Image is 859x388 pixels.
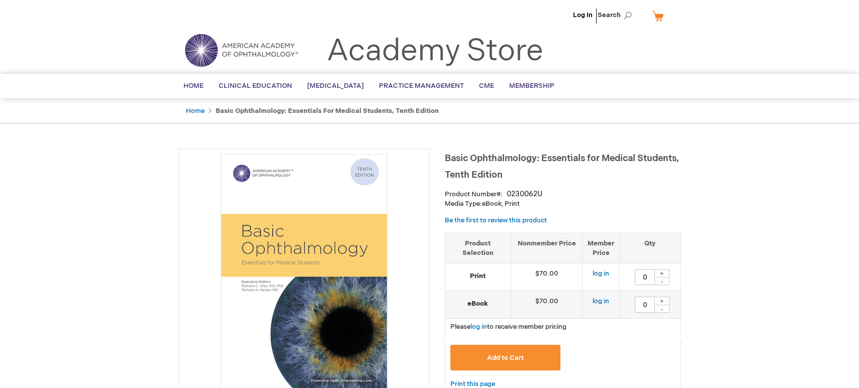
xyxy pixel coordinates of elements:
[573,11,593,19] a: Log In
[654,277,670,285] div: -
[445,199,681,209] p: eBook, Print
[654,305,670,313] div: -
[450,299,506,309] strong: eBook
[216,107,439,115] strong: Basic Ophthalmology: Essentials for Medical Students, Tenth Edition
[598,5,636,25] span: Search
[620,233,681,263] th: Qty
[593,270,609,278] a: log in
[450,345,561,370] button: Add to Cart
[379,82,464,90] span: Practice Management
[327,33,543,69] a: Academy Store
[487,354,524,362] span: Add to Cart
[654,297,670,305] div: +
[445,190,503,198] strong: Product Number
[445,216,547,224] a: Be the first to review this product
[654,269,670,278] div: +
[183,82,204,90] span: Home
[445,200,482,208] strong: Media Type:
[219,82,292,90] span: Clinical Education
[450,272,506,281] strong: Print
[593,297,609,305] a: log in
[511,233,583,263] th: Nonmember Price
[635,297,655,313] input: Qty
[450,323,566,331] span: Please to receive member pricing
[583,233,620,263] th: Member Price
[307,82,364,90] span: [MEDICAL_DATA]
[479,82,494,90] span: CME
[445,233,511,263] th: Product Selection
[507,189,542,199] div: 0230062U
[511,291,583,319] td: $70.00
[470,323,487,331] a: log in
[445,153,679,180] span: Basic Ophthalmology: Essentials for Medical Students, Tenth Edition
[635,269,655,285] input: Qty
[511,264,583,291] td: $70.00
[186,107,205,115] a: Home
[509,82,554,90] span: Membership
